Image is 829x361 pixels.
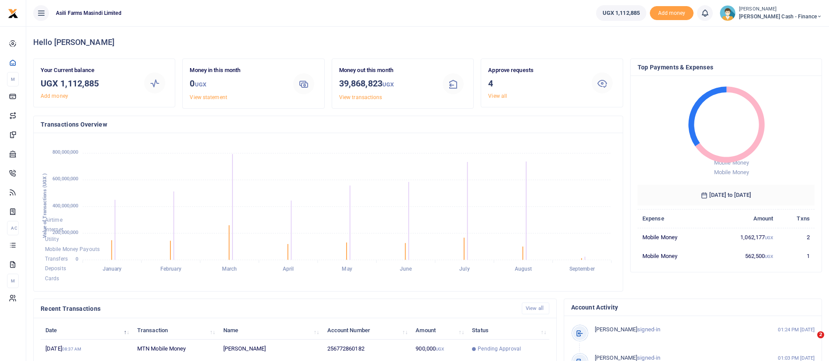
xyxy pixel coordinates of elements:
[219,340,323,358] td: [PERSON_NAME]
[638,209,710,228] th: Expense
[132,321,219,340] th: Transaction: activate to sort column ascending
[8,10,18,16] a: logo-small logo-large logo-large
[45,237,59,243] span: Utility
[720,5,735,21] img: profile-user
[515,266,532,272] tspan: August
[817,331,824,338] span: 2
[76,256,78,262] tspan: 0
[603,9,640,17] span: UGX 1,112,885
[322,340,411,358] td: 256772860182
[52,230,78,235] tspan: 200,000,000
[411,321,467,340] th: Amount: activate to sort column ascending
[45,217,62,223] span: Airtime
[41,321,132,340] th: Date: activate to sort column descending
[714,169,749,175] span: Mobile Money
[103,266,122,272] tspan: January
[710,209,778,228] th: Amount
[190,66,284,75] p: Money in this month
[52,9,125,17] span: Asili Farms Masindi Limited
[739,13,822,21] span: [PERSON_NAME] Cash - Finance
[400,266,412,272] tspan: June
[41,66,135,75] p: Your Current balance
[52,203,78,209] tspan: 400,000,000
[595,326,637,333] span: [PERSON_NAME]
[62,347,82,351] small: 08:37 AM
[436,347,444,351] small: UGX
[571,303,815,312] h4: Account Activity
[132,340,219,358] td: MTN Mobile Money
[52,176,78,182] tspan: 600,000,000
[522,303,549,314] a: View all
[778,247,815,265] td: 1
[222,266,237,272] tspan: March
[339,94,382,100] a: View transactions
[382,81,394,88] small: UGX
[799,331,820,352] iframe: Intercom live chat
[41,340,132,358] td: [DATE]
[569,266,595,272] tspan: September
[339,77,433,91] h3: 39,868,823
[45,246,100,252] span: Mobile Money Payouts
[7,274,19,288] li: M
[7,72,19,86] li: M
[488,66,582,75] p: Approve requests
[650,6,694,21] span: Add money
[322,321,411,340] th: Account Number: activate to sort column ascending
[467,321,549,340] th: Status: activate to sort column ascending
[739,6,822,13] small: [PERSON_NAME]
[459,266,469,272] tspan: July
[411,340,467,358] td: 900,000
[45,227,63,233] span: Internet
[160,266,181,272] tspan: February
[52,150,78,155] tspan: 800,000,000
[710,247,778,265] td: 562,500
[650,6,694,21] li: Toup your wallet
[488,93,507,99] a: View all
[41,304,515,313] h4: Recent Transactions
[8,8,18,19] img: logo-small
[7,221,19,235] li: Ac
[650,9,694,16] a: Add money
[595,325,760,334] p: signed-in
[596,5,646,21] a: UGX 1,112,885
[45,256,68,262] span: Transfers
[190,77,284,91] h3: 0
[488,77,582,90] h3: 4
[45,266,66,272] span: Deposits
[720,5,822,21] a: profile-user [PERSON_NAME] [PERSON_NAME] Cash - Finance
[190,94,227,100] a: View statement
[638,62,815,72] h4: Top Payments & Expenses
[33,38,822,47] h4: Hello [PERSON_NAME]
[42,173,48,238] text: Value of Transactions (UGX )
[342,266,352,272] tspan: May
[638,228,710,247] td: Mobile Money
[638,247,710,265] td: Mobile Money
[219,321,323,340] th: Name: activate to sort column ascending
[765,254,773,259] small: UGX
[41,93,68,99] a: Add money
[638,185,815,206] h6: [DATE] to [DATE]
[41,77,135,90] h3: UGX 1,112,885
[339,66,433,75] p: Money out this month
[778,326,815,333] small: 01:24 PM [DATE]
[478,345,521,353] span: Pending Approval
[45,275,59,282] span: Cards
[765,235,773,240] small: UGX
[778,228,815,247] td: 2
[710,228,778,247] td: 1,062,177
[41,120,616,129] h4: Transactions Overview
[595,354,637,361] span: [PERSON_NAME]
[593,5,650,21] li: Wallet ballance
[195,81,206,88] small: UGX
[283,266,294,272] tspan: April
[714,159,749,166] span: Mobile Money
[778,209,815,228] th: Txns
